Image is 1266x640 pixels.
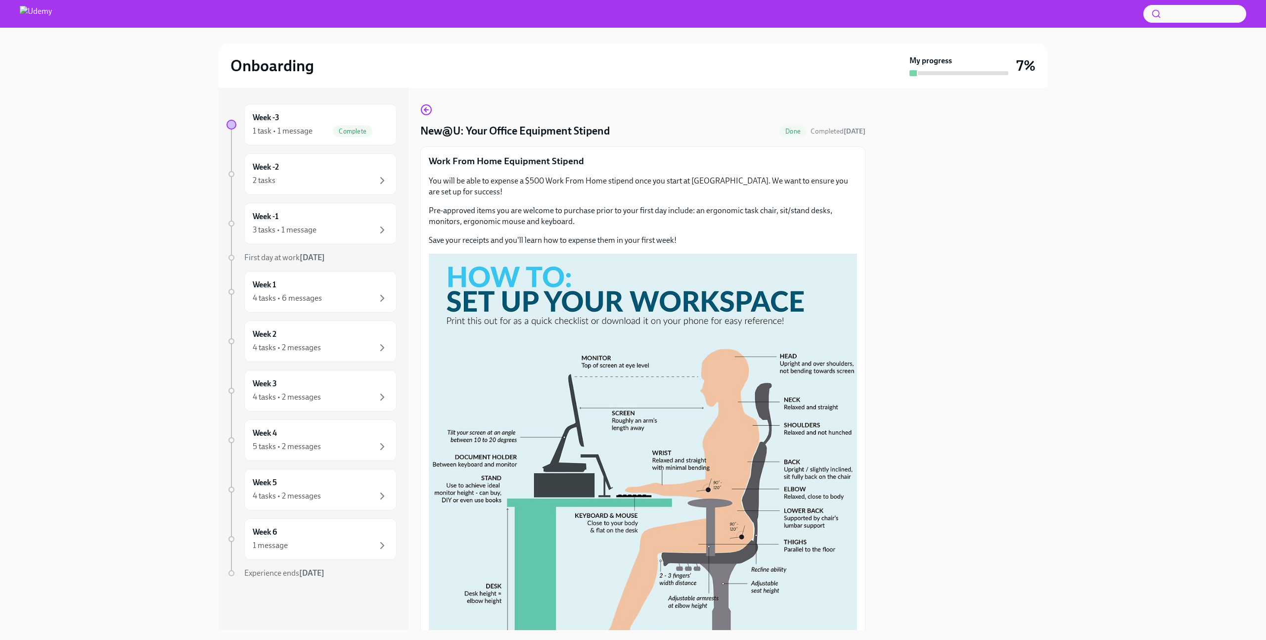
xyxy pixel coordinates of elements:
strong: [DATE] [300,253,325,262]
a: Week -22 tasks [226,153,397,195]
h6: Week -2 [253,162,279,173]
strong: [DATE] [299,568,324,578]
span: September 30th, 2025 11:08 [811,127,865,136]
h6: Week 2 [253,329,276,340]
span: Completed [811,127,865,136]
strong: [DATE] [844,127,865,136]
a: Week 24 tasks • 2 messages [226,320,397,362]
h6: Week 1 [253,279,276,290]
div: 5 tasks • 2 messages [253,441,321,452]
strong: My progress [909,55,952,66]
div: 4 tasks • 2 messages [253,392,321,403]
h2: Onboarding [230,56,314,76]
h6: Week -3 [253,112,279,123]
h6: Week -1 [253,211,278,222]
a: Week 34 tasks • 2 messages [226,370,397,411]
span: Experience ends [244,568,324,578]
a: Week -13 tasks • 1 message [226,203,397,244]
a: Week 54 tasks • 2 messages [226,469,397,510]
div: 4 tasks • 2 messages [253,342,321,353]
a: Week 45 tasks • 2 messages [226,419,397,461]
div: 4 tasks • 2 messages [253,491,321,502]
h4: New@U: Your Office Equipment Stipend [420,124,610,138]
div: 3 tasks • 1 message [253,225,316,235]
img: Udemy [20,6,52,22]
a: Week 61 message [226,518,397,560]
p: Save your receipts and you'll learn how to expense them in your first week! [429,235,857,246]
h6: Week 4 [253,428,277,439]
div: 4 tasks • 6 messages [253,293,322,304]
span: First day at work [244,253,325,262]
div: 1 task • 1 message [253,126,313,137]
p: Work From Home Equipment Stipend [429,155,857,168]
a: First day at work[DATE] [226,252,397,263]
div: 2 tasks [253,175,275,186]
a: Week 14 tasks • 6 messages [226,271,397,313]
h6: Week 3 [253,378,277,389]
h6: Week 6 [253,527,277,538]
div: 1 message [253,540,288,551]
p: Pre-approved items you are welcome to purchase prior to your first day include: an ergonomic task... [429,205,857,227]
h6: Week 5 [253,477,277,488]
span: Complete [333,128,372,135]
a: Week -31 task • 1 messageComplete [226,104,397,145]
p: You will be able to expense a $500 Work From Home stipend once you start at [GEOGRAPHIC_DATA]. We... [429,176,857,197]
span: Done [779,128,807,135]
h3: 7% [1016,57,1036,75]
